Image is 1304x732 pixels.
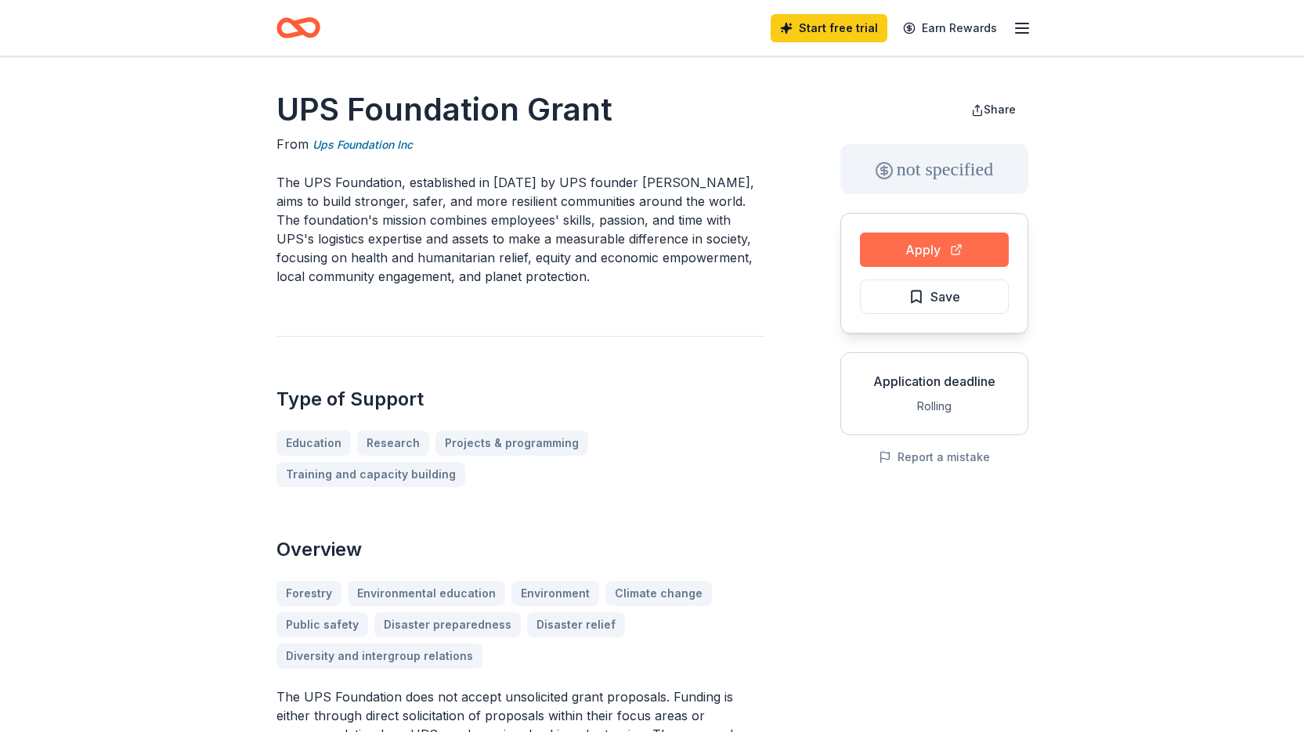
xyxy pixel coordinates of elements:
[312,135,413,154] a: Ups Foundation Inc
[276,537,765,562] h2: Overview
[771,14,887,42] a: Start free trial
[860,279,1009,314] button: Save
[930,287,960,307] span: Save
[984,103,1016,116] span: Share
[894,14,1006,42] a: Earn Rewards
[276,173,765,286] p: The UPS Foundation, established in [DATE] by UPS founder [PERSON_NAME], aims to build stronger, s...
[879,448,990,467] button: Report a mistake
[959,94,1028,125] button: Share
[860,233,1009,267] button: Apply
[854,372,1015,391] div: Application deadline
[276,88,765,132] h1: UPS Foundation Grant
[840,144,1028,194] div: not specified
[276,9,320,46] a: Home
[276,387,765,412] h2: Type of Support
[276,135,765,154] div: From
[854,397,1015,416] div: Rolling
